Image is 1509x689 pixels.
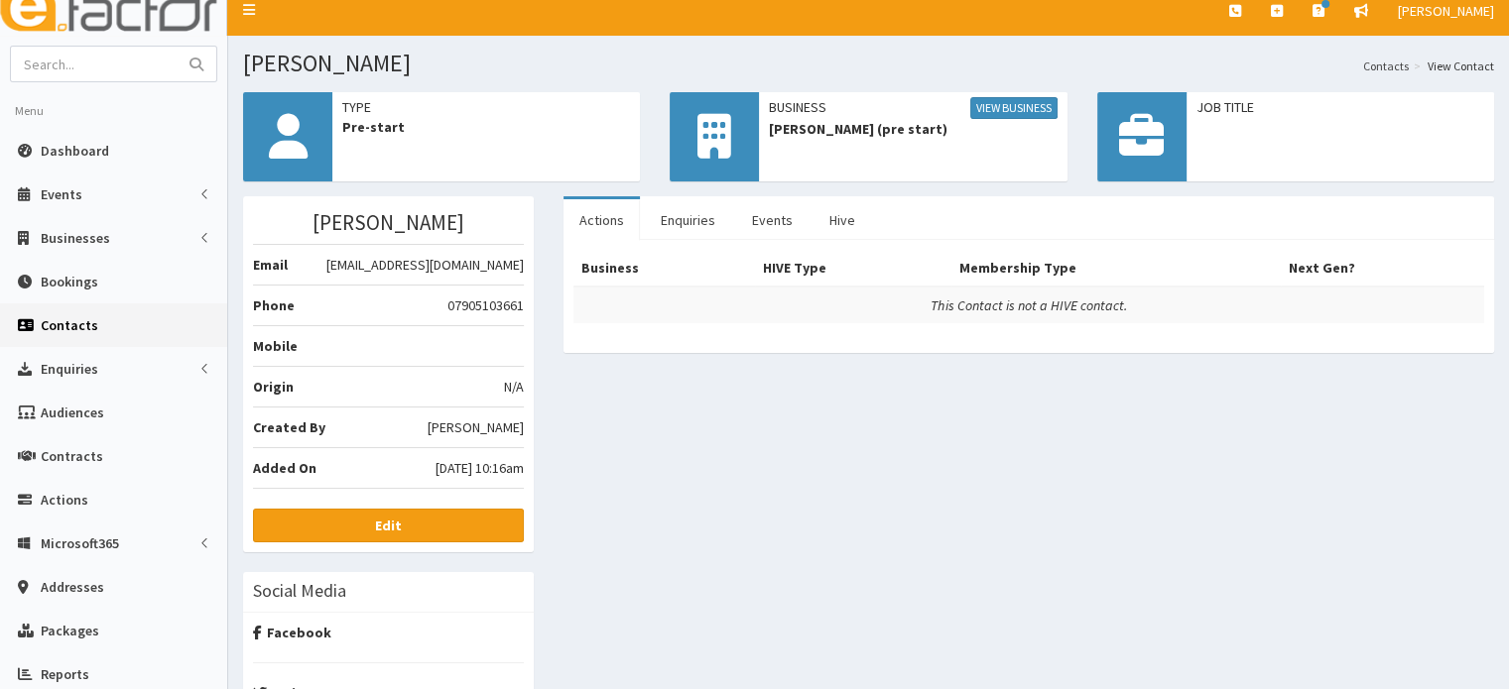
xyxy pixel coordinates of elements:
th: Membership Type [951,250,1281,287]
span: Contacts [41,316,98,334]
span: Bookings [41,273,98,290]
th: Next Gen? [1281,250,1484,287]
span: Type [342,97,630,117]
a: Events [736,199,809,241]
h3: Social Media [253,582,346,600]
span: Packages [41,622,99,639]
a: Contacts [1363,57,1409,74]
span: Businesses [41,229,110,247]
span: Microsoft365 [41,534,119,552]
span: Events [41,185,82,203]
b: Added On [253,459,316,477]
b: Phone [253,296,295,314]
a: Edit [253,509,524,542]
span: Actions [41,491,88,509]
input: Search... [11,47,178,81]
span: Business [769,97,1057,119]
span: N/A [504,377,524,397]
span: [PERSON_NAME] [1398,2,1494,20]
span: [EMAIL_ADDRESS][DOMAIN_NAME] [326,255,524,275]
span: Enquiries [41,360,98,378]
span: Pre-start [342,117,630,137]
b: Mobile [253,337,298,355]
span: Job Title [1196,97,1484,117]
i: This Contact is not a HIVE contact. [931,296,1126,314]
span: Reports [41,665,89,683]
span: [PERSON_NAME] [428,417,524,437]
b: Created By [253,418,325,436]
a: Actions [564,199,640,241]
h1: [PERSON_NAME] [243,51,1494,76]
th: Business [573,250,755,287]
span: [DATE] 10:16am [436,458,524,478]
span: [PERSON_NAME] (pre start) [769,119,1057,139]
a: View Business [970,97,1058,119]
span: Dashboard [41,142,109,160]
span: Addresses [41,578,104,596]
li: View Contact [1409,57,1494,74]
span: 07905103661 [447,295,524,315]
strong: Facebook [253,624,331,641]
a: Enquiries [645,199,731,241]
h3: [PERSON_NAME] [253,211,524,234]
b: Origin [253,378,294,396]
a: Hive [814,199,871,241]
th: HIVE Type [755,250,951,287]
span: Audiences [41,403,104,421]
b: Edit [375,517,402,534]
b: Email [253,256,288,274]
span: Contracts [41,447,103,465]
